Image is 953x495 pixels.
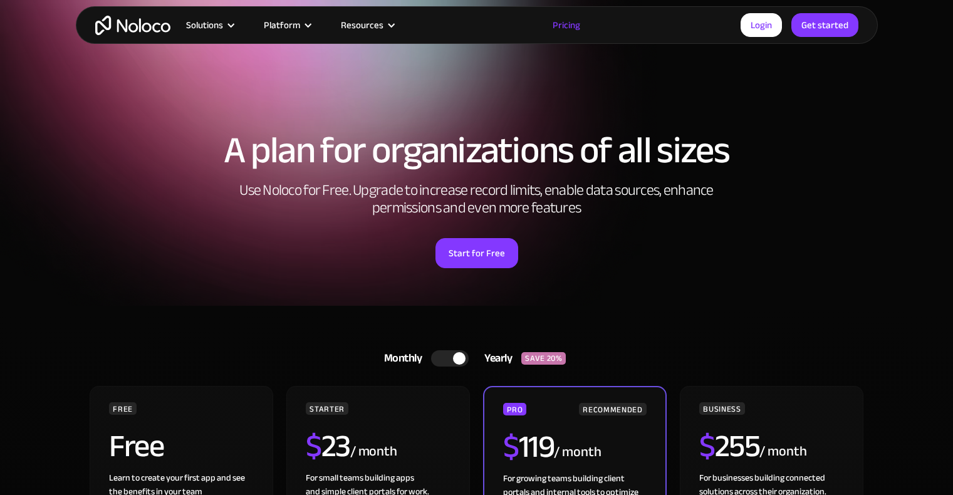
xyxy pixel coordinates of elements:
[699,402,744,415] div: BUSINESS
[350,442,397,462] div: / month
[537,17,596,33] a: Pricing
[699,430,759,462] h2: 255
[503,417,519,476] span: $
[109,402,137,415] div: FREE
[503,403,526,415] div: PRO
[521,352,566,365] div: SAVE 20%
[306,417,321,476] span: $
[699,417,715,476] span: $
[306,402,348,415] div: STARTER
[226,182,727,217] h2: Use Noloco for Free. Upgrade to increase record limits, enable data sources, enhance permissions ...
[503,431,554,462] h2: 119
[264,17,300,33] div: Platform
[88,132,865,169] h1: A plan for organizations of all sizes
[469,349,521,368] div: Yearly
[109,430,164,462] h2: Free
[341,17,383,33] div: Resources
[741,13,782,37] a: Login
[791,13,858,37] a: Get started
[435,238,518,268] a: Start for Free
[325,17,409,33] div: Resources
[95,16,170,35] a: home
[248,17,325,33] div: Platform
[186,17,223,33] div: Solutions
[170,17,248,33] div: Solutions
[554,442,601,462] div: / month
[306,430,350,462] h2: 23
[368,349,432,368] div: Monthly
[759,442,806,462] div: / month
[579,403,646,415] div: RECOMMENDED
